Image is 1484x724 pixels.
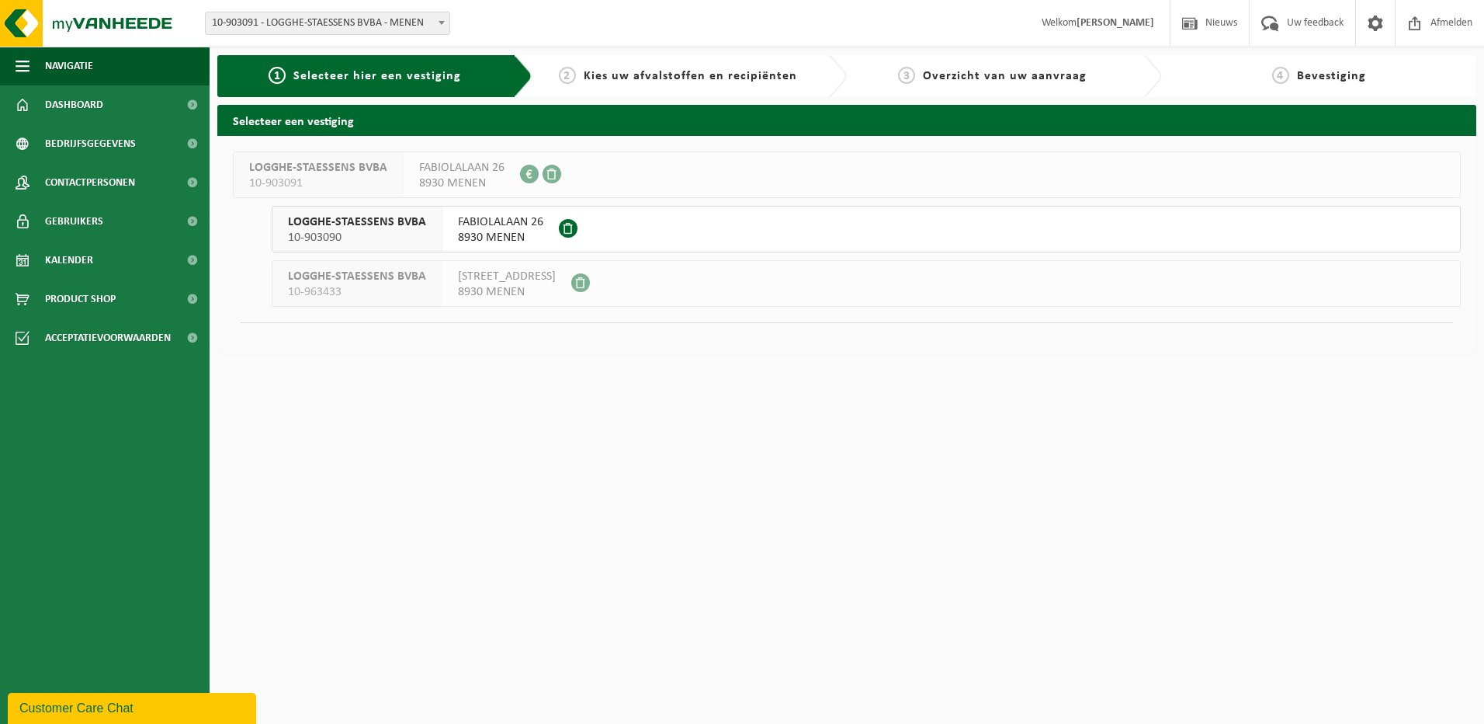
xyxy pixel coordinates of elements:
span: Contactpersonen [45,163,135,202]
span: Dashboard [45,85,103,124]
span: LOGGHE-STAESSENS BVBA [288,214,426,230]
span: Navigatie [45,47,93,85]
span: Bedrijfsgegevens [45,124,136,163]
span: LOGGHE-STAESSENS BVBA [288,269,426,284]
span: 8930 MENEN [458,230,543,245]
span: LOGGHE-STAESSENS BVBA [249,160,387,176]
span: 3 [898,67,915,84]
span: 10-963433 [288,284,426,300]
span: 1 [269,67,286,84]
span: FABIOLALAAN 26 [458,214,543,230]
span: FABIOLALAAN 26 [419,160,504,176]
span: 10-903091 - LOGGHE-STAESSENS BVBA - MENEN [205,12,450,35]
span: Kies uw afvalstoffen en recipiënten [584,70,797,82]
span: 8930 MENEN [458,284,556,300]
span: 10-903091 [249,176,387,191]
span: 8930 MENEN [419,176,504,191]
strong: [PERSON_NAME] [1077,17,1154,29]
span: Product Shop [45,280,116,318]
span: Kalender [45,241,93,280]
span: Acceptatievoorwaarden [45,318,171,357]
span: 2 [559,67,576,84]
span: Gebruikers [45,202,103,241]
span: Bevestiging [1297,70,1366,82]
h2: Selecteer een vestiging [217,105,1476,135]
span: Selecteer hier een vestiging [293,70,461,82]
iframe: chat widget [8,690,259,724]
span: 4 [1272,67,1289,84]
span: Overzicht van uw aanvraag [923,70,1087,82]
span: 10-903090 [288,230,426,245]
span: [STREET_ADDRESS] [458,269,556,284]
span: 10-903091 - LOGGHE-STAESSENS BVBA - MENEN [206,12,449,34]
button: LOGGHE-STAESSENS BVBA 10-903090 FABIOLALAAN 268930 MENEN [272,206,1461,252]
